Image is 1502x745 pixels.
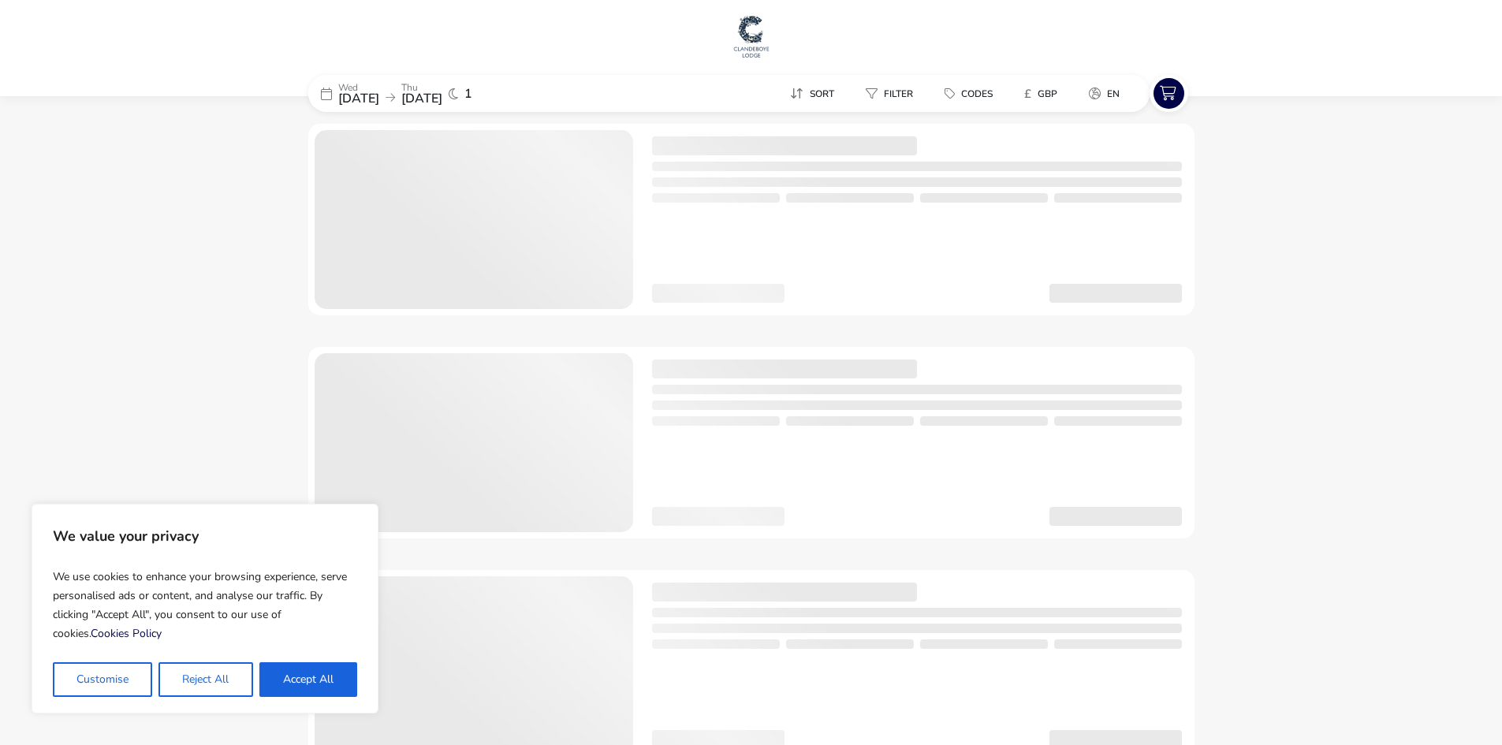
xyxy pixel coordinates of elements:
p: We use cookies to enhance your browsing experience, serve personalised ads or content, and analys... [53,561,357,650]
naf-pibe-menu-bar-item: en [1076,82,1139,105]
button: Filter [853,82,926,105]
button: Sort [777,82,847,105]
p: We value your privacy [53,520,357,552]
naf-pibe-menu-bar-item: Sort [777,82,853,105]
span: [DATE] [338,90,379,107]
span: 1 [464,88,472,100]
button: Customise [53,662,152,697]
span: Filter [884,88,913,100]
button: £GBP [1012,82,1070,105]
span: GBP [1038,88,1057,100]
span: Codes [961,88,993,100]
span: en [1107,88,1120,100]
span: [DATE] [401,90,442,107]
div: We value your privacy [32,504,378,713]
p: Thu [401,83,442,92]
naf-pibe-menu-bar-item: Codes [932,82,1012,105]
naf-pibe-menu-bar-item: £GBP [1012,82,1076,105]
button: Codes [932,82,1005,105]
button: en [1076,82,1132,105]
div: Wed[DATE]Thu[DATE]1 [308,75,545,112]
naf-pibe-menu-bar-item: Filter [853,82,932,105]
p: Wed [338,83,379,92]
button: Reject All [158,662,252,697]
span: Sort [810,88,834,100]
button: Accept All [259,662,357,697]
img: Main Website [732,13,771,60]
a: Cookies Policy [91,626,162,641]
i: £ [1024,86,1031,102]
